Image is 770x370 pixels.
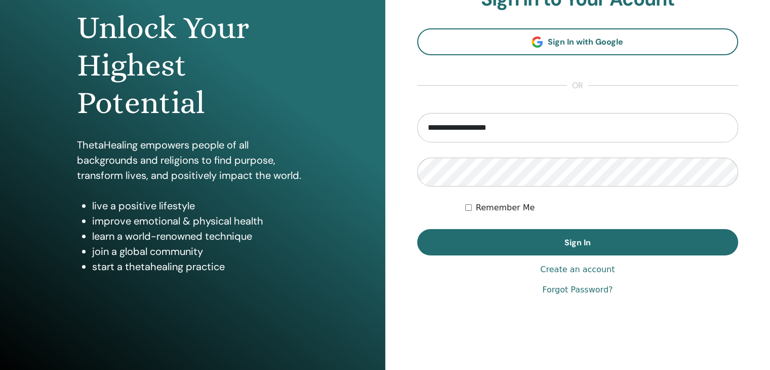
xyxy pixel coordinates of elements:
span: or [567,80,588,92]
li: live a positive lifestyle [92,198,308,213]
li: learn a world-renowned technique [92,229,308,244]
p: ThetaHealing empowers people of all backgrounds and religions to find purpose, transform lives, a... [77,137,308,183]
span: Sign In with Google [548,36,623,47]
span: Sign In [564,237,591,248]
a: Sign In with Google [417,28,739,55]
button: Sign In [417,229,739,255]
li: start a thetahealing practice [92,259,308,274]
a: Create an account [540,264,615,276]
div: Keep me authenticated indefinitely or until I manually logout [465,202,738,214]
a: Forgot Password? [542,284,613,296]
h1: Unlock Your Highest Potential [77,9,308,122]
li: improve emotional & physical health [92,213,308,229]
li: join a global community [92,244,308,259]
label: Remember Me [476,202,535,214]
